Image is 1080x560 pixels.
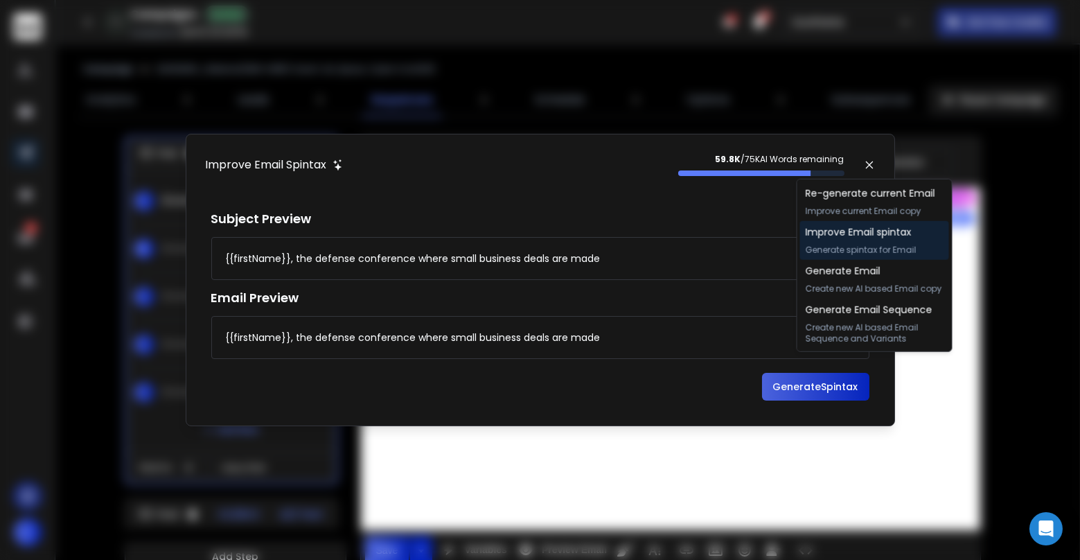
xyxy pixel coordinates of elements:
div: {{firstName}}, the defense conference where small business deals are made [226,331,601,344]
button: GenerateSpintax [762,373,869,401]
h1: Generate Email Sequence [806,303,944,317]
h1: Improve Email spintax [806,225,917,239]
strong: 59.8K [716,153,741,165]
p: Create new AI based Email copy [806,283,942,295]
h1: Improve Email Spintax [206,157,327,173]
div: Open Intercom Messenger [1029,512,1063,545]
p: / 75K AI Words remaining [678,154,844,165]
h1: Generate Email [806,264,942,278]
div: {{firstName}}, the defense conference where small business deals are made [226,252,601,265]
h1: Subject Preview [211,209,869,229]
h1: Re-generate current Email [806,186,935,200]
p: Create new AI based Email Sequence and Variants [806,322,944,344]
p: Generate spintax for Email [806,245,917,256]
p: Improve current Email copy [806,206,935,217]
h1: Email Preview [211,288,869,308]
